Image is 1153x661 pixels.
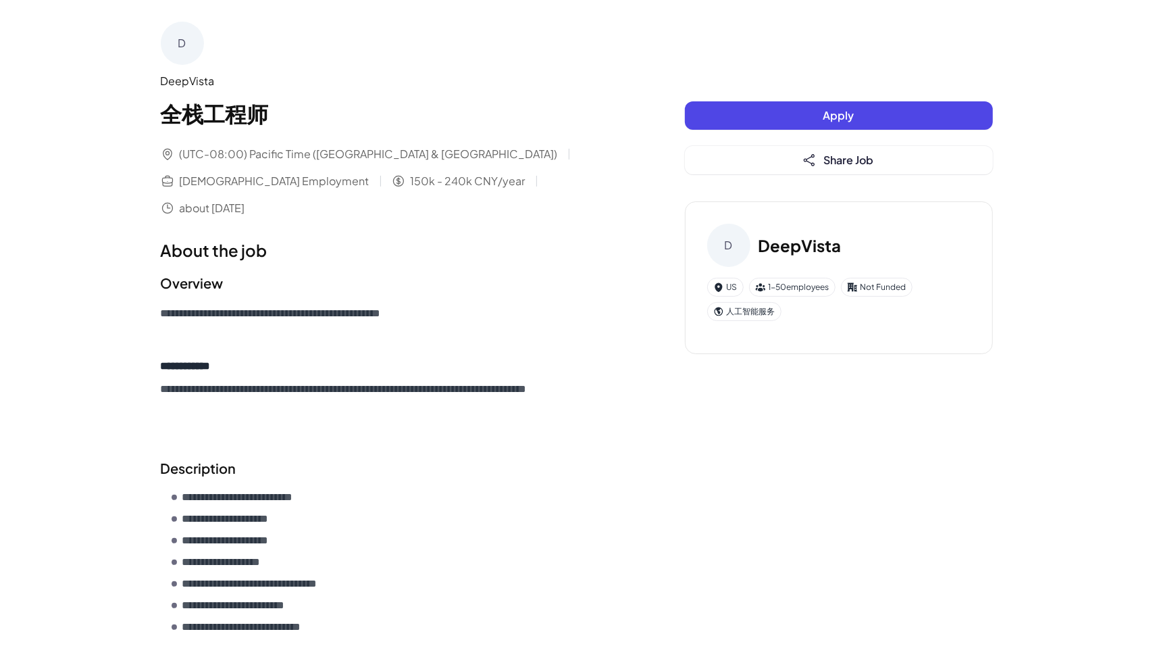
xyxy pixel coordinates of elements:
[161,238,631,262] h1: About the job
[707,278,744,297] div: US
[161,458,631,479] h2: Description
[180,173,369,189] span: [DEMOGRAPHIC_DATA] Employment
[707,302,782,321] div: 人工智能服务
[685,146,993,174] button: Share Job
[180,146,558,162] span: (UTC-08:00) Pacific Time ([GEOGRAPHIC_DATA] & [GEOGRAPHIC_DATA])
[749,278,836,297] div: 1-50 employees
[685,101,993,130] button: Apply
[411,173,526,189] span: 150k - 240k CNY/year
[841,278,913,297] div: Not Funded
[161,73,631,89] div: DeepVista
[180,200,245,216] span: about [DATE]
[759,233,842,258] h3: DeepVista
[824,153,874,167] span: Share Job
[161,97,631,130] h1: 全栈工程师
[161,22,204,65] div: D
[707,224,750,267] div: D
[823,108,854,122] span: Apply
[161,273,631,293] h2: Overview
